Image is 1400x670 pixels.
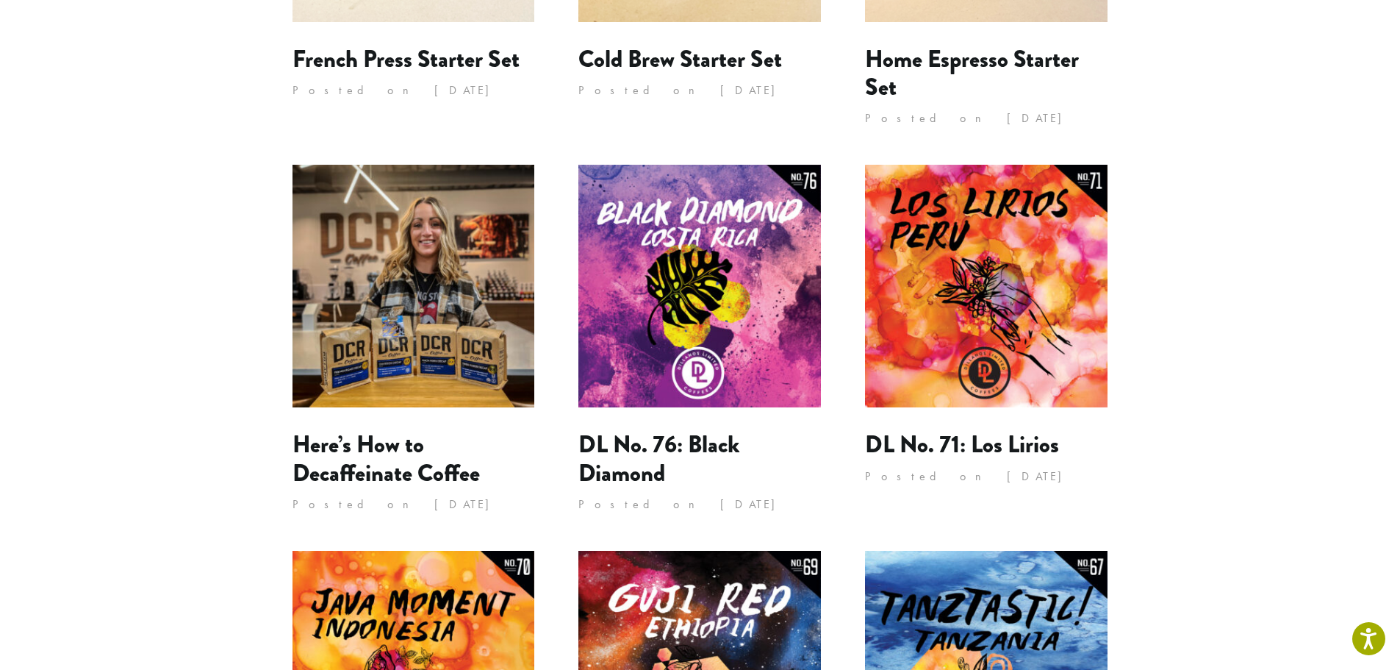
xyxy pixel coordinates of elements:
img: DL No. 71: Los Lirios [865,165,1108,407]
p: Posted on [DATE] [292,79,535,101]
p: Posted on [DATE] [578,493,821,516]
a: DL No. 71: Los Lirios [865,427,1059,462]
a: French Press Starter Set [292,42,520,76]
img: DL No. 76: Black Diamond [578,165,821,407]
p: Posted on [DATE] [865,107,1108,129]
p: Posted on [DATE] [292,493,535,516]
p: Posted on [DATE] [865,466,1108,488]
img: Here’s How to Decaffeinate Coffee [292,165,535,407]
a: Here’s How to Decaffeinate Coffee [292,427,480,490]
a: Cold Brew Starter Set [578,42,782,76]
a: DL No. 76: Black Diamond [578,427,739,490]
a: Home Espresso Starter Set [865,42,1079,104]
p: Posted on [DATE] [578,79,821,101]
